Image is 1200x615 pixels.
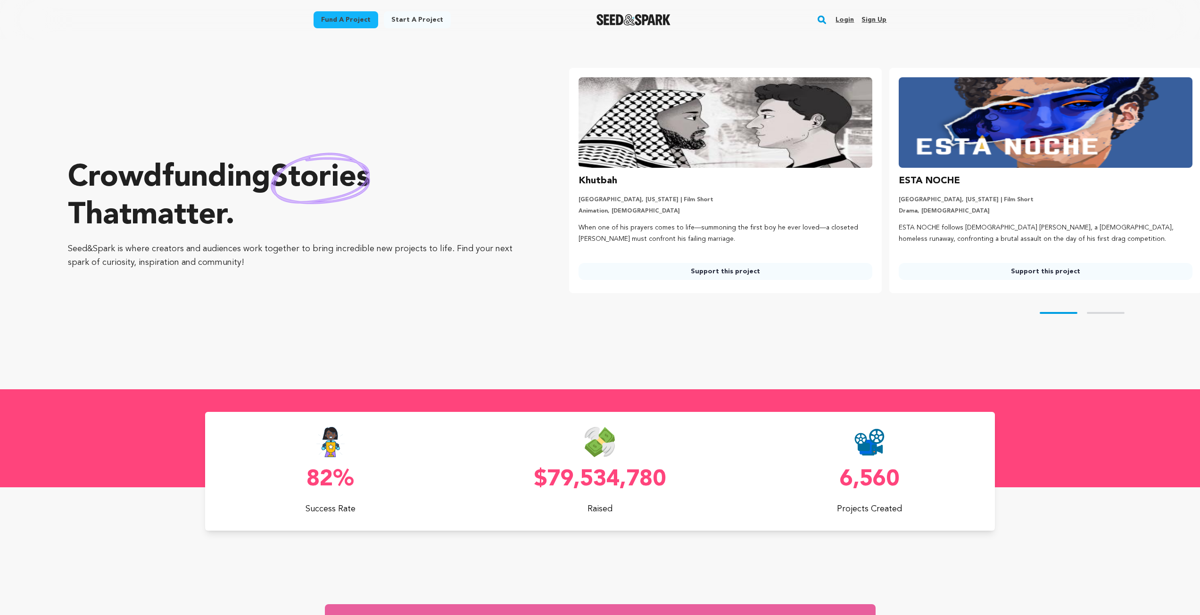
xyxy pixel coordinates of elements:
[596,14,670,25] a: Seed&Spark Homepage
[899,263,1192,280] a: Support this project
[475,468,726,491] p: $79,534,780
[861,12,886,27] a: Sign up
[899,77,1192,168] img: ESTA NOCHE image
[475,502,726,516] p: Raised
[271,153,370,204] img: hand sketched image
[899,207,1192,215] p: Drama, [DEMOGRAPHIC_DATA]
[205,502,456,516] p: Success Rate
[899,196,1192,204] p: [GEOGRAPHIC_DATA], [US_STATE] | Film Short
[596,14,670,25] img: Seed&Spark Logo Dark Mode
[314,11,378,28] a: Fund a project
[854,427,885,457] img: Seed&Spark Projects Created Icon
[579,207,872,215] p: Animation, [DEMOGRAPHIC_DATA]
[316,427,345,457] img: Seed&Spark Success Rate Icon
[132,201,225,231] span: matter
[579,263,872,280] a: Support this project
[585,427,615,457] img: Seed&Spark Money Raised Icon
[384,11,451,28] a: Start a project
[205,468,456,491] p: 82%
[744,502,995,516] p: Projects Created
[899,222,1192,245] p: ESTA NOCHE follows [DEMOGRAPHIC_DATA] [PERSON_NAME], a [DEMOGRAPHIC_DATA], homeless runaway, conf...
[68,159,531,235] p: Crowdfunding that .
[68,242,531,270] p: Seed&Spark is where creators and audiences work together to bring incredible new projects to life...
[579,173,617,189] h3: Khutbah
[899,173,960,189] h3: ESTA NOCHE
[579,77,872,168] img: Khutbah image
[836,12,854,27] a: Login
[579,222,872,245] p: When one of his prayers comes to life—summoning the first boy he ever loved—a closeted [PERSON_NA...
[744,468,995,491] p: 6,560
[579,196,872,204] p: [GEOGRAPHIC_DATA], [US_STATE] | Film Short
